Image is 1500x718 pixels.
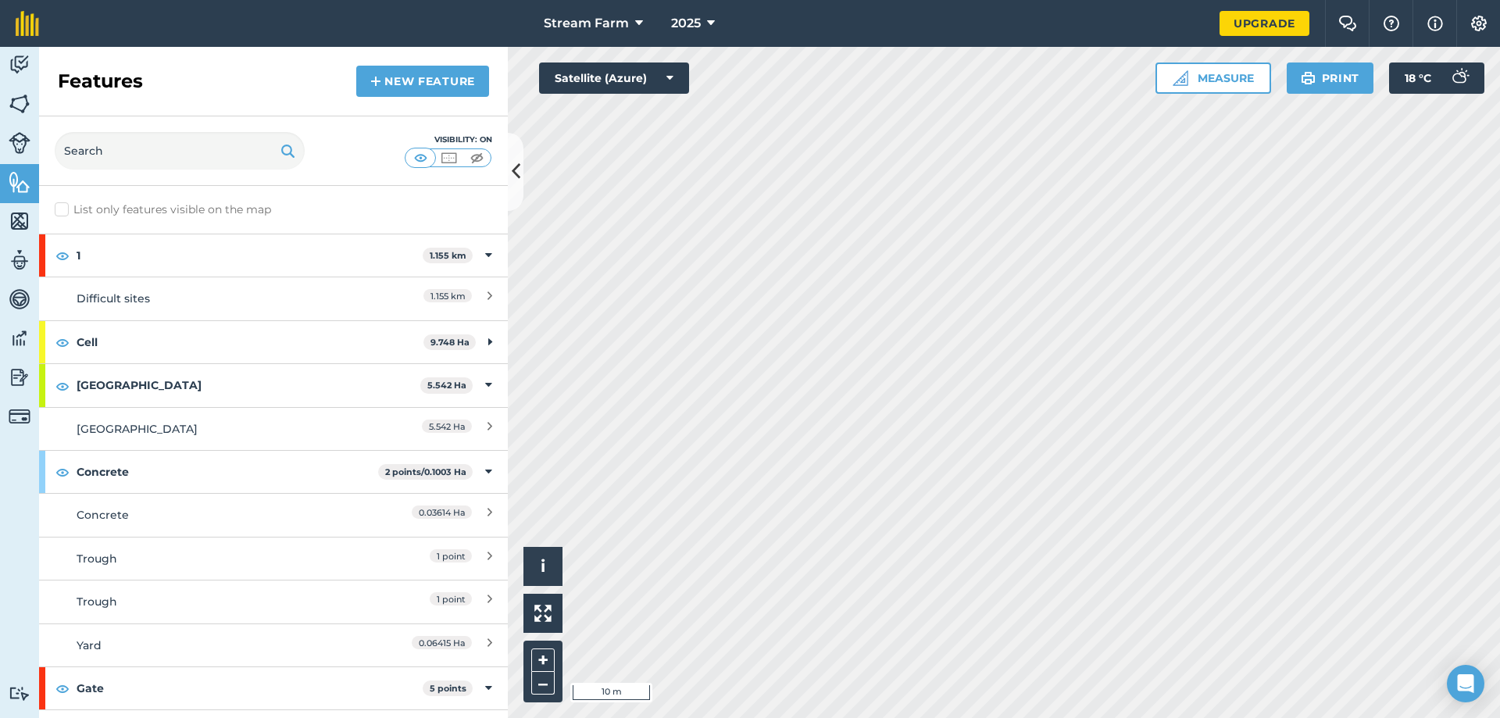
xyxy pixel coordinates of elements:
[544,14,629,33] span: Stream Farm
[439,150,459,166] img: svg+xml;base64,PHN2ZyB4bWxucz0iaHR0cDovL3d3dy53My5vcmcvMjAwMC9zdmciIHdpZHRoPSI1MCIgaGVpZ2h0PSI0MC...
[55,132,305,170] input: Search
[1338,16,1357,31] img: Two speech bubbles overlapping with the left bubble in the forefront
[430,337,470,348] strong: 9.748 Ha
[77,364,420,406] strong: [GEOGRAPHIC_DATA]
[55,246,70,265] img: svg+xml;base64,PHN2ZyB4bWxucz0iaHR0cDovL3d3dy53My5vcmcvMjAwMC9zdmciIHdpZHRoPSIxOCIgaGVpZ2h0PSIyNC...
[427,380,466,391] strong: 5.542 Ha
[1405,63,1431,94] span: 18 ° C
[77,667,423,709] strong: Gate
[423,289,472,302] span: 1.155 km
[370,72,381,91] img: svg+xml;base64,PHN2ZyB4bWxucz0iaHR0cDovL3d3dy53My5vcmcvMjAwMC9zdmciIHdpZHRoPSIxNCIgaGVpZ2h0PSIyNC...
[1470,16,1488,31] img: A cog icon
[77,451,378,493] strong: Concrete
[39,321,508,363] div: Cell9.748 Ha
[77,637,354,654] div: Yard
[77,321,423,363] strong: Cell
[55,377,70,395] img: svg+xml;base64,PHN2ZyB4bWxucz0iaHR0cDovL3d3dy53My5vcmcvMjAwMC9zdmciIHdpZHRoPSIxOCIgaGVpZ2h0PSIyNC...
[39,277,508,320] a: Difficult sites1.155 km
[9,405,30,427] img: svg+xml;base64,PD94bWwgdmVyc2lvbj0iMS4wIiBlbmNvZGluZz0idXRmLTgiPz4KPCEtLSBHZW5lcmF0b3I6IEFkb2JlIE...
[55,679,70,698] img: svg+xml;base64,PHN2ZyB4bWxucz0iaHR0cDovL3d3dy53My5vcmcvMjAwMC9zdmciIHdpZHRoPSIxOCIgaGVpZ2h0PSIyNC...
[411,150,430,166] img: svg+xml;base64,PHN2ZyB4bWxucz0iaHR0cDovL3d3dy53My5vcmcvMjAwMC9zdmciIHdpZHRoPSI1MCIgaGVpZ2h0PSI0MC...
[539,63,689,94] button: Satellite (Azure)
[1301,69,1316,88] img: svg+xml;base64,PHN2ZyB4bWxucz0iaHR0cDovL3d3dy53My5vcmcvMjAwMC9zdmciIHdpZHRoPSIxOSIgaGVpZ2h0PSIyNC...
[77,420,354,438] div: [GEOGRAPHIC_DATA]
[77,506,354,523] div: Concrete
[1389,63,1484,94] button: 18 °C
[1155,63,1271,94] button: Measure
[39,407,508,450] a: [GEOGRAPHIC_DATA]5.542 Ha
[9,366,30,389] img: svg+xml;base64,PD94bWwgdmVyc2lvbj0iMS4wIiBlbmNvZGluZz0idXRmLTgiPz4KPCEtLSBHZW5lcmF0b3I6IEFkb2JlIE...
[39,234,508,277] div: 11.155 km
[1382,16,1401,31] img: A question mark icon
[39,537,508,580] a: Trough1 point
[39,667,508,709] div: Gate5 points
[356,66,489,97] a: New feature
[412,505,472,519] span: 0.03614 Ha
[1173,70,1188,86] img: Ruler icon
[531,648,555,672] button: +
[1287,63,1374,94] button: Print
[9,92,30,116] img: svg+xml;base64,PHN2ZyB4bWxucz0iaHR0cDovL3d3dy53My5vcmcvMjAwMC9zdmciIHdpZHRoPSI1NiIgaGVpZ2h0PSI2MC...
[9,686,30,701] img: svg+xml;base64,PD94bWwgdmVyc2lvbj0iMS4wIiBlbmNvZGluZz0idXRmLTgiPz4KPCEtLSBHZW5lcmF0b3I6IEFkb2JlIE...
[9,327,30,350] img: svg+xml;base64,PD94bWwgdmVyc2lvbj0iMS4wIiBlbmNvZGluZz0idXRmLTgiPz4KPCEtLSBHZW5lcmF0b3I6IEFkb2JlIE...
[55,202,271,218] label: List only features visible on the map
[9,248,30,272] img: svg+xml;base64,PD94bWwgdmVyc2lvbj0iMS4wIiBlbmNvZGluZz0idXRmLTgiPz4KPCEtLSBHZW5lcmF0b3I6IEFkb2JlIE...
[16,11,39,36] img: fieldmargin Logo
[9,209,30,233] img: svg+xml;base64,PHN2ZyB4bWxucz0iaHR0cDovL3d3dy53My5vcmcvMjAwMC9zdmciIHdpZHRoPSI1NiIgaGVpZ2h0PSI2MC...
[77,550,354,567] div: Trough
[39,623,508,666] a: Yard0.06415 Ha
[58,69,143,94] h2: Features
[412,636,472,649] span: 0.06415 Ha
[1444,63,1475,94] img: svg+xml;base64,PD94bWwgdmVyc2lvbj0iMS4wIiBlbmNvZGluZz0idXRmLTgiPz4KPCEtLSBHZW5lcmF0b3I6IEFkb2JlIE...
[430,592,472,605] span: 1 point
[77,593,354,610] div: Trough
[430,683,466,694] strong: 5 points
[77,290,354,307] div: Difficult sites
[55,333,70,352] img: svg+xml;base64,PHN2ZyB4bWxucz0iaHR0cDovL3d3dy53My5vcmcvMjAwMC9zdmciIHdpZHRoPSIxOCIgaGVpZ2h0PSIyNC...
[280,141,295,160] img: svg+xml;base64,PHN2ZyB4bWxucz0iaHR0cDovL3d3dy53My5vcmcvMjAwMC9zdmciIHdpZHRoPSIxOSIgaGVpZ2h0PSIyNC...
[9,132,30,154] img: svg+xml;base64,PD94bWwgdmVyc2lvbj0iMS4wIiBlbmNvZGluZz0idXRmLTgiPz4KPCEtLSBHZW5lcmF0b3I6IEFkb2JlIE...
[531,672,555,695] button: –
[9,170,30,194] img: svg+xml;base64,PHN2ZyB4bWxucz0iaHR0cDovL3d3dy53My5vcmcvMjAwMC9zdmciIHdpZHRoPSI1NiIgaGVpZ2h0PSI2MC...
[1427,14,1443,33] img: svg+xml;base64,PHN2ZyB4bWxucz0iaHR0cDovL3d3dy53My5vcmcvMjAwMC9zdmciIHdpZHRoPSIxNyIgaGVpZ2h0PSIxNy...
[55,463,70,481] img: svg+xml;base64,PHN2ZyB4bWxucz0iaHR0cDovL3d3dy53My5vcmcvMjAwMC9zdmciIHdpZHRoPSIxOCIgaGVpZ2h0PSIyNC...
[422,420,472,433] span: 5.542 Ha
[39,364,508,406] div: [GEOGRAPHIC_DATA]5.542 Ha
[430,250,466,261] strong: 1.155 km
[39,451,508,493] div: Concrete2 points/0.1003 Ha
[541,556,545,576] span: i
[9,288,30,311] img: svg+xml;base64,PD94bWwgdmVyc2lvbj0iMS4wIiBlbmNvZGluZz0idXRmLTgiPz4KPCEtLSBHZW5lcmF0b3I6IEFkb2JlIE...
[1220,11,1309,36] a: Upgrade
[430,549,472,563] span: 1 point
[534,605,552,622] img: Four arrows, one pointing top left, one top right, one bottom right and the last bottom left
[523,547,562,586] button: i
[1447,665,1484,702] div: Open Intercom Messenger
[39,580,508,623] a: Trough1 point
[385,466,466,477] strong: 2 points / 0.1003 Ha
[671,14,701,33] span: 2025
[39,493,508,536] a: Concrete0.03614 Ha
[467,150,487,166] img: svg+xml;base64,PHN2ZyB4bWxucz0iaHR0cDovL3d3dy53My5vcmcvMjAwMC9zdmciIHdpZHRoPSI1MCIgaGVpZ2h0PSI0MC...
[405,134,492,146] div: Visibility: On
[9,53,30,77] img: svg+xml;base64,PD94bWwgdmVyc2lvbj0iMS4wIiBlbmNvZGluZz0idXRmLTgiPz4KPCEtLSBHZW5lcmF0b3I6IEFkb2JlIE...
[77,234,423,277] strong: 1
